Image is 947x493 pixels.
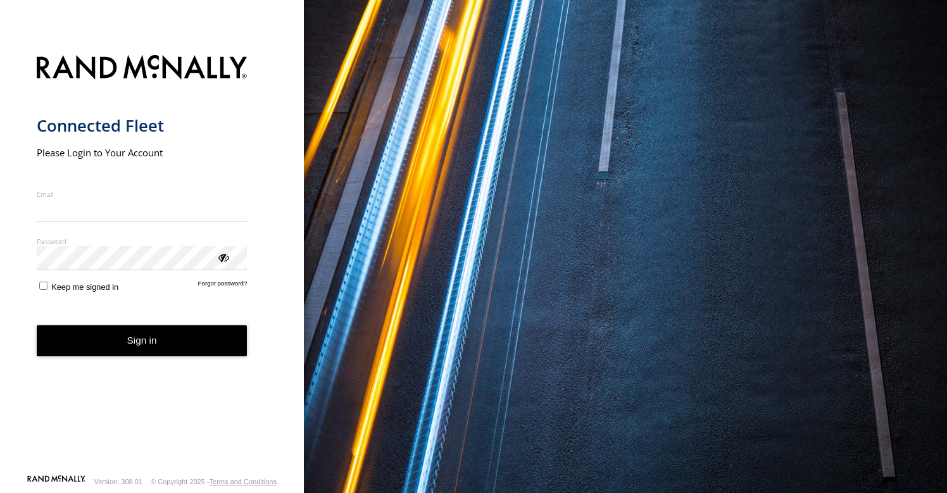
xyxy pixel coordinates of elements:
img: Rand McNally [37,53,248,85]
a: Terms and Conditions [210,478,277,485]
h2: Please Login to Your Account [37,146,248,159]
label: Password [37,237,248,246]
h1: Connected Fleet [37,115,248,136]
label: Email [37,189,248,199]
button: Sign in [37,325,248,356]
div: Version: 308.01 [94,478,142,485]
input: Keep me signed in [39,282,47,290]
div: ViewPassword [216,251,229,263]
span: Keep me signed in [51,282,118,292]
div: © Copyright 2025 - [151,478,277,485]
a: Forgot password? [198,280,248,292]
form: main [37,47,268,474]
a: Visit our Website [27,475,85,488]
